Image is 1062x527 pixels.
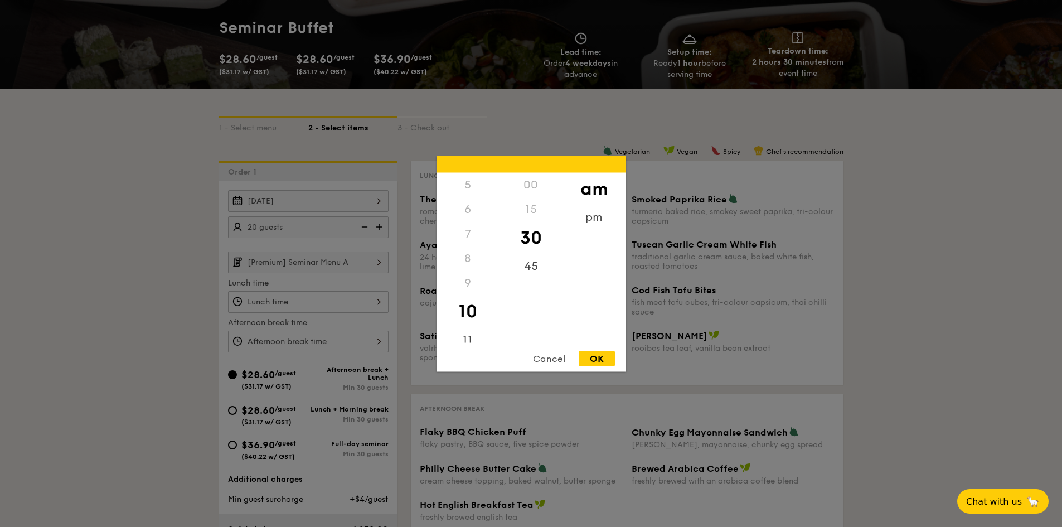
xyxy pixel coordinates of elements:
div: 00 [500,172,562,197]
div: 5 [437,172,500,197]
div: pm [562,205,625,229]
div: 30 [500,221,562,254]
div: 11 [437,327,500,352]
div: OK [579,351,615,366]
div: 8 [437,246,500,270]
div: 15 [500,197,562,221]
div: 9 [437,270,500,295]
span: 🦙 [1026,495,1040,508]
div: 45 [500,254,562,278]
div: 7 [437,221,500,246]
button: Chat with us🦙 [957,489,1049,514]
div: 6 [437,197,500,221]
span: Chat with us [966,496,1022,507]
div: Cancel [522,351,576,366]
div: 10 [437,295,500,327]
div: am [562,172,625,205]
